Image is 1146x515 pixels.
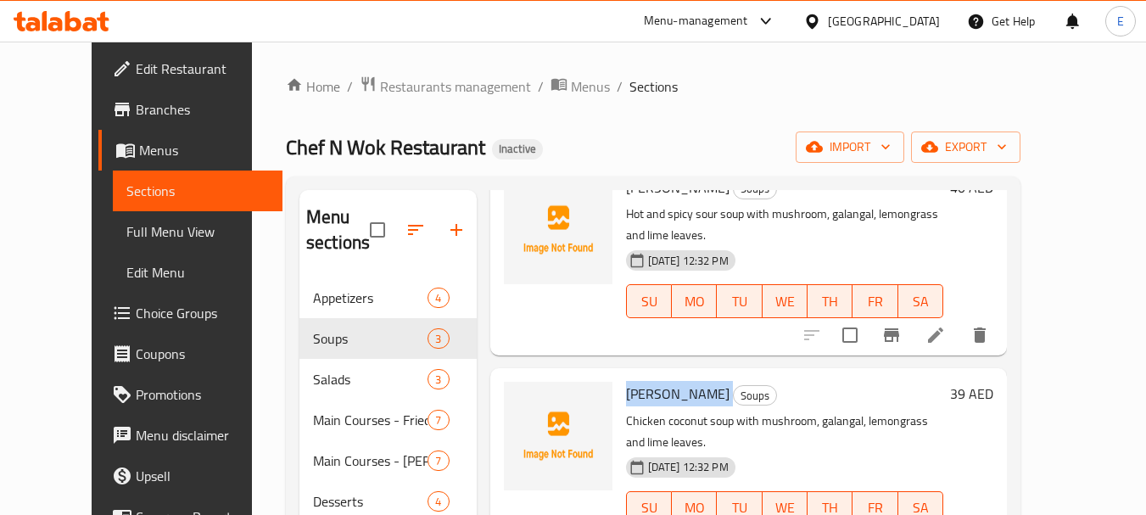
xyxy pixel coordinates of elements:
span: 7 [428,412,448,428]
div: Appetizers4 [299,277,477,318]
a: Edit menu item [925,325,946,345]
div: [GEOGRAPHIC_DATA] [828,12,940,31]
span: [DATE] 12:32 PM [641,459,735,475]
a: Home [286,76,340,97]
button: import [796,132,904,163]
span: export [925,137,1007,158]
span: Promotions [136,384,270,405]
span: Sections [126,181,270,201]
span: Inactive [492,142,543,156]
button: SA [898,284,943,318]
span: Chef N Wok Restaurant [286,128,485,166]
span: [PERSON_NAME] [626,381,730,406]
div: items [428,491,449,512]
span: Edit Restaurant [136,59,270,79]
span: Menu disclaimer [136,425,270,445]
span: Select all sections [360,212,395,248]
a: Promotions [98,374,283,415]
button: Add section [436,210,477,250]
li: / [538,76,544,97]
a: Menus [98,130,283,171]
span: TH [814,289,846,314]
img: Tom Yam [504,176,612,284]
span: MO [679,289,710,314]
a: Menus [551,76,610,98]
div: Salads3 [299,359,477,400]
a: Coupons [98,333,283,374]
span: 4 [428,494,448,510]
a: Menu disclaimer [98,415,283,456]
button: delete [959,315,1000,355]
span: [DATE] 12:32 PM [641,253,735,269]
span: 3 [428,372,448,388]
li: / [617,76,623,97]
button: SU [626,284,672,318]
span: SU [634,289,665,314]
span: Full Menu View [126,221,270,242]
span: Appetizers [313,288,428,308]
div: Menu-management [644,11,748,31]
span: WE [769,289,801,314]
div: Main Courses - Fried Rice7 [299,400,477,440]
span: Choice Groups [136,303,270,323]
a: Choice Groups [98,293,283,333]
h6: 39 AED [950,382,993,406]
button: WE [763,284,808,318]
div: Main Courses - [PERSON_NAME] & Other7 [299,440,477,481]
a: Restaurants management [360,76,531,98]
span: Soups [313,328,428,349]
span: 3 [428,331,448,347]
div: items [428,451,449,471]
button: TH [808,284,853,318]
span: Desserts [313,491,428,512]
div: items [428,410,449,430]
p: Hot and spicy sour soup with mushroom, galangal, lemongrass and lime leaves. [626,204,944,246]
button: export [911,132,1020,163]
span: 7 [428,453,448,469]
span: Soups [734,386,776,406]
span: Main Courses - [PERSON_NAME] & Other [313,451,428,471]
span: Menus [139,140,270,160]
p: Chicken coconut soup with mushroom, galangal, lemongrass and lime leaves. [626,411,944,453]
span: Sort sections [395,210,436,250]
div: Soups3 [299,318,477,359]
img: Tom Kha [504,382,612,490]
button: Branch-specific-item [871,315,912,355]
li: / [347,76,353,97]
span: TU [724,289,755,314]
a: Edit Restaurant [98,48,283,89]
a: Full Menu View [113,211,283,252]
span: Salads [313,369,428,389]
a: Upsell [98,456,283,496]
span: Coupons [136,344,270,364]
span: Branches [136,99,270,120]
span: Main Courses - Fried Rice [313,410,428,430]
button: FR [853,284,897,318]
span: Restaurants management [380,76,531,97]
span: Edit Menu [126,262,270,283]
a: Branches [98,89,283,130]
span: Upsell [136,466,270,486]
a: Edit Menu [113,252,283,293]
nav: breadcrumb [286,76,1020,98]
div: Soups [733,385,777,406]
button: TU [717,284,762,318]
h6: 40 AED [950,176,993,199]
div: items [428,288,449,308]
span: Menus [571,76,610,97]
a: Sections [113,171,283,211]
span: Select to update [832,317,868,353]
button: MO [672,284,717,318]
span: import [809,137,891,158]
div: Inactive [492,139,543,160]
span: SA [905,289,936,314]
span: E [1117,12,1124,31]
span: 4 [428,290,448,306]
h2: Menu sections [306,204,370,255]
span: Sections [629,76,678,97]
span: FR [859,289,891,314]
